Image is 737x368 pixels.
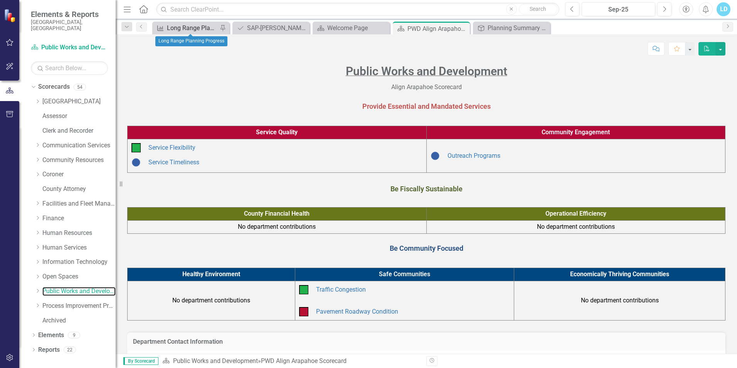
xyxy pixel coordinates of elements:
img: On Target [131,143,141,152]
a: Reports [38,346,60,354]
div: Long Range Planning Progress [167,23,218,33]
p: Align Arapahoe Scorecard [127,81,725,92]
div: No department contributions [429,223,724,231]
div: Welcome Page [327,23,388,33]
a: Clerk and Recorder [42,127,116,135]
a: SAP-[PERSON_NAME] Draft Plan Q3 2025 [234,23,308,33]
b: Operational Efficiency [545,210,606,217]
a: Public Works and Development [173,357,258,365]
div: Long Range Planning Progress [155,36,227,46]
strong: Be Fiscally Sustainable [390,185,463,193]
div: No department contributions [130,296,293,305]
div: PWD Align Arapahoe Scorecard [261,357,347,365]
input: Search Below... [31,61,108,75]
a: Planning Summary Report [475,23,548,33]
a: Public Works and Development [31,43,108,52]
a: Scorecards [38,83,70,91]
span: Elements & Reports [31,10,108,19]
button: Sep-25 [582,2,655,16]
div: No department contributions [130,223,424,231]
img: Baselining [131,158,141,167]
b: Safe Communities [379,270,430,278]
div: 9 [68,332,80,338]
a: Community Resources [42,156,116,165]
a: Open Spaces [42,272,116,281]
div: SAP-[PERSON_NAME] Draft Plan Q3 2025 [247,23,308,33]
small: [GEOGRAPHIC_DATA], [GEOGRAPHIC_DATA] [31,19,108,32]
button: LD [717,2,730,16]
div: 54 [74,84,86,90]
b: County Financial Health [244,210,310,217]
a: Pavement Roadway Condition [316,308,398,315]
a: Finance [42,214,116,223]
img: Baselining [431,151,440,160]
strong: Provide Essential and Mandated Services [362,102,491,110]
h3: Department Contact Information [133,338,720,345]
span: Healthy Environment [182,270,240,278]
img: Below Plan [299,307,308,316]
a: Communication Services [42,141,116,150]
a: Welcome Page [315,23,388,33]
input: Search ClearPoint... [156,3,559,16]
div: 22 [64,346,76,353]
a: Elements [38,331,64,340]
a: Human Services [42,243,116,252]
b: Community Engagement [542,128,610,136]
a: Facilities and Fleet Management [42,199,116,208]
a: Traffic Congestion [316,286,366,293]
a: Long Range Planning Progress [154,23,218,33]
div: No department contributions [516,296,723,305]
span: Public Works and Development [346,64,507,78]
a: Information Technology [42,258,116,267]
a: Service Flexibility [148,144,195,151]
div: PWD Align Arapahoe Scorecard [407,24,468,34]
span: Service Quality [256,128,298,136]
a: Process Improvement Program [42,302,116,311]
span: By Scorecard [123,357,158,365]
span: Search [530,6,546,12]
a: Public Works and Development [42,287,116,296]
a: Archived [42,316,116,325]
img: ClearPoint Strategy [3,8,17,22]
button: Search [519,4,557,15]
div: Planning Summary Report [488,23,548,33]
a: Human Resources [42,229,116,238]
span: Be Community Focused [390,244,463,252]
div: » [162,357,421,366]
span: Economically Thriving Communities [570,270,669,278]
a: Outreach Programs [448,152,500,159]
a: [GEOGRAPHIC_DATA] [42,97,116,106]
a: Assessor [42,112,116,121]
div: Sep-25 [584,5,653,14]
a: County Attorney [42,185,116,194]
a: Service Timeliness [148,159,199,166]
img: On Target [299,285,308,294]
a: Coroner [42,170,116,179]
